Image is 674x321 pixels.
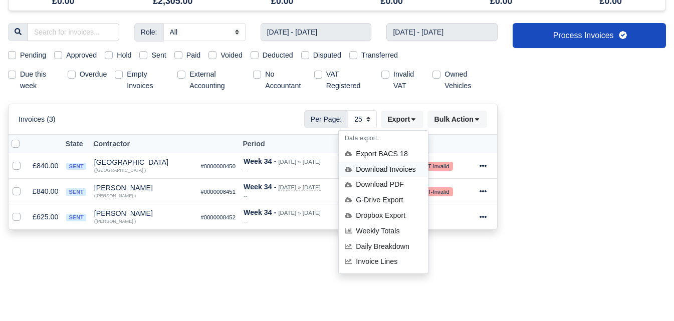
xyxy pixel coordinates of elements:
input: Start week... [261,23,372,41]
div: [GEOGRAPHIC_DATA] [94,159,193,166]
label: Owned Vehicles [444,69,490,92]
button: Export [381,111,423,128]
span: Per Page: [304,110,348,128]
small: #0000008451 [200,189,236,195]
label: VAT Registered [326,69,369,92]
a: Daily Breakdown [339,239,428,254]
small: ([PERSON_NAME] ) [94,193,136,198]
small: ([PERSON_NAME] ) [94,219,136,224]
td: £840.00 [29,153,62,178]
label: External Accounting [189,69,245,92]
div: Download Invoices [339,162,428,177]
i: -- [244,218,248,224]
label: Approved [66,50,97,61]
a: Weekly Totals [339,223,428,239]
label: Empty Invoices [127,69,169,92]
input: Search for invoices... [28,23,119,41]
button: Bulk Action [427,111,487,128]
label: Pending [20,50,46,61]
div: [PERSON_NAME] [94,184,193,191]
i: -- [244,167,248,173]
h6: Invoices (3) [19,115,56,124]
small: VAT-Invalid [417,187,453,196]
label: Overdue [80,69,107,80]
input: End week... [386,23,498,41]
div: Export BACS 18 [339,146,428,162]
div: Dropbox Export [339,208,428,223]
label: Deducted [263,50,293,61]
small: ([GEOGRAPHIC_DATA] ) [94,168,146,173]
label: Paid [186,50,201,61]
small: [DATE] » [DATE] [278,210,320,216]
th: Period [240,135,360,153]
small: [DATE] » [DATE] [278,159,320,165]
th: State [62,135,90,153]
div: [PERSON_NAME] [94,210,193,217]
span: sent [66,214,86,221]
span: sent [66,188,86,196]
label: Disputed [313,50,341,61]
label: Hold [117,50,131,61]
small: VAT-Invalid [417,162,453,171]
label: Voided [220,50,243,61]
label: No Accountant [265,69,306,92]
strong: Week 34 - [244,157,276,165]
th: Contractor [90,135,197,153]
div: G-Drive Export [339,192,428,208]
strong: Week 34 - [244,208,276,216]
h6: Data export: [339,131,428,146]
label: Invalid VAT [393,69,424,92]
small: #0000008452 [200,214,236,220]
iframe: Chat Widget [624,273,674,321]
a: Process Invoices [513,23,666,48]
strong: Week 34 - [244,183,276,191]
small: [DATE] » [DATE] [278,184,320,191]
a: Invoice Lines [339,254,428,269]
label: Sent [151,50,166,61]
div: Export [381,111,427,128]
span: sent [66,163,86,170]
small: #0000008450 [200,163,236,169]
label: Transferred [361,50,398,61]
td: £625.00 [29,204,62,230]
label: Due this week [20,69,60,92]
div: Download PDF [339,177,428,193]
span: Role: [134,23,164,41]
td: £840.00 [29,179,62,204]
i: -- [244,193,248,199]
